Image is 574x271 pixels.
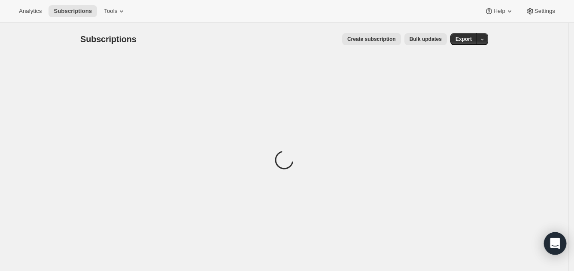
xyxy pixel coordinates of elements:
span: Export [456,36,472,43]
button: Subscriptions [49,5,97,17]
button: Create subscription [342,33,401,45]
button: Settings [521,5,560,17]
span: Tools [104,8,117,15]
button: Tools [99,5,131,17]
span: Subscriptions [54,8,92,15]
button: Analytics [14,5,47,17]
div: Open Intercom Messenger [544,232,567,255]
span: Settings [535,8,555,15]
button: Bulk updates [404,33,447,45]
button: Help [480,5,519,17]
span: Analytics [19,8,42,15]
button: Export [450,33,477,45]
span: Bulk updates [410,36,442,43]
span: Help [493,8,505,15]
span: Subscriptions [80,34,137,44]
span: Create subscription [347,36,396,43]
